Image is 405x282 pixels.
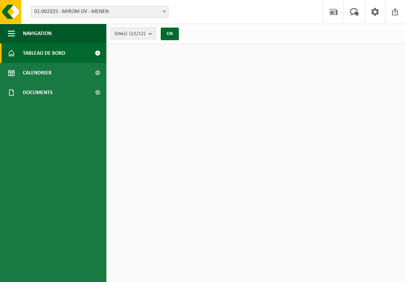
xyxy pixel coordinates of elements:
[31,6,168,17] span: 01-002325 - MIROM OV - MENEN
[129,31,145,36] count: (12/12)
[110,28,156,39] button: Site(s)(12/12)
[23,63,52,83] span: Calendrier
[23,43,65,63] span: Tableau de bord
[115,28,145,40] span: Site(s)
[161,28,179,40] button: OK
[31,6,169,18] span: 01-002325 - MIROM OV - MENEN
[23,24,52,43] span: Navigation
[23,83,53,102] span: Documents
